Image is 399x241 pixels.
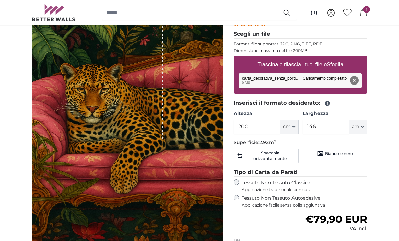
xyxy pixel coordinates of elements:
button: cm [280,120,299,134]
div: IVA incl. [305,225,367,232]
p: Dimensione massima del file 200MB. [234,48,367,53]
span: Bianco e nero [325,151,353,156]
span: cm [352,123,359,130]
label: Trascina e rilascia i tuoi file o [255,58,346,71]
p: Superficie: [234,139,367,146]
button: cm [349,120,367,134]
u: Sfoglia [327,62,344,67]
button: Specchia orizzontalmente [234,149,298,163]
span: 1 [363,6,370,13]
span: €79,90 EUR [305,213,367,225]
label: Larghezza [303,110,367,117]
span: Applicazione tradizionale con colla [242,187,367,192]
span: 2.92m² [259,139,276,145]
legend: Tipo di Carta da Parati [234,168,367,177]
span: cm [283,123,291,130]
legend: Scegli un file [234,30,367,39]
label: Tessuto Non Tessuto Classica [242,179,367,192]
img: Betterwalls [32,4,76,21]
button: Bianco e nero [303,149,367,159]
span: Specchia orizzontalmente [245,150,296,161]
legend: Inserisci il formato desiderato: [234,99,367,107]
button: (it) [305,7,323,19]
label: Tessuto Non Tessuto Autoadesiva [242,195,367,208]
label: Altezza [234,110,298,117]
p: Formati file supportati JPG, PNG, TIFF, PDF. [234,41,367,47]
span: Applicazione facile senza colla aggiuntiva [242,202,367,208]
